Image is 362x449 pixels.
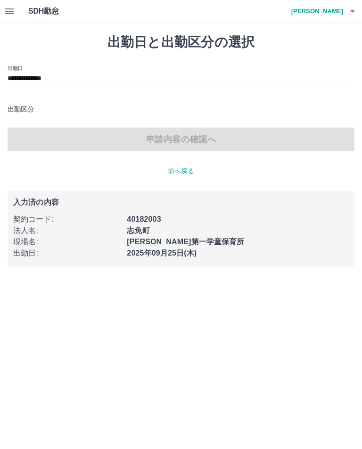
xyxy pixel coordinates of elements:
p: 出勤日 : [13,248,121,259]
p: 入力済の内容 [13,199,349,206]
b: [PERSON_NAME]第一学童保育所 [127,238,244,246]
p: 契約コード : [13,214,121,225]
p: 法人名 : [13,225,121,236]
p: 現場名 : [13,236,121,248]
p: 前へ戻る [8,166,354,176]
b: 2025年09月25日(木) [127,249,197,257]
b: 志免町 [127,226,149,234]
h1: 出勤日と出勤区分の選択 [8,34,354,50]
b: 40182003 [127,215,161,223]
label: 出勤日 [8,64,23,72]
